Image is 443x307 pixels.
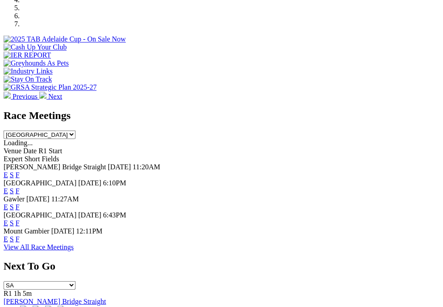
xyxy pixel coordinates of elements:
[23,147,37,154] span: Date
[16,171,20,178] a: F
[39,92,62,100] a: Next
[4,235,8,242] a: E
[14,289,32,297] span: 1h 5m
[4,227,50,234] span: Mount Gambier
[51,195,79,202] span: 11:27AM
[4,83,96,91] img: GRSA Strategic Plan 2025-27
[4,139,33,146] span: Loading...
[78,179,101,186] span: [DATE]
[25,155,40,162] span: Short
[26,195,50,202] span: [DATE]
[16,235,20,242] a: F
[4,59,69,67] img: Greyhounds As Pets
[4,171,8,178] a: E
[4,67,53,75] img: Industry Links
[4,35,126,43] img: 2025 TAB Adelaide Cup - On Sale Now
[4,243,74,250] a: View All Race Meetings
[4,75,52,83] img: Stay On Track
[4,147,21,154] span: Venue
[4,155,23,162] span: Expert
[4,109,439,121] h2: Race Meetings
[4,92,39,100] a: Previous
[10,219,14,226] a: S
[4,297,106,305] a: [PERSON_NAME] Bridge Straight
[48,92,62,100] span: Next
[4,203,8,210] a: E
[10,235,14,242] a: S
[4,163,106,170] span: [PERSON_NAME] Bridge Straight
[4,211,76,218] span: [GEOGRAPHIC_DATA]
[4,51,51,59] img: IER REPORT
[103,211,126,218] span: 6:43PM
[78,211,101,218] span: [DATE]
[4,43,67,51] img: Cash Up Your Club
[133,163,160,170] span: 11:20AM
[4,187,8,194] a: E
[42,155,59,162] span: Fields
[4,260,439,272] h2: Next To Go
[103,179,126,186] span: 6:10PM
[16,187,20,194] a: F
[16,219,20,226] a: F
[108,163,131,170] span: [DATE]
[4,289,12,297] span: R1
[10,187,14,194] a: S
[4,179,76,186] span: [GEOGRAPHIC_DATA]
[76,227,102,234] span: 12:11PM
[4,219,8,226] a: E
[39,91,46,98] img: chevron-right-pager-white.svg
[13,92,38,100] span: Previous
[4,195,25,202] span: Gawler
[10,203,14,210] a: S
[51,227,75,234] span: [DATE]
[38,147,62,154] span: R1 Start
[4,91,11,98] img: chevron-left-pager-white.svg
[10,171,14,178] a: S
[16,203,20,210] a: F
